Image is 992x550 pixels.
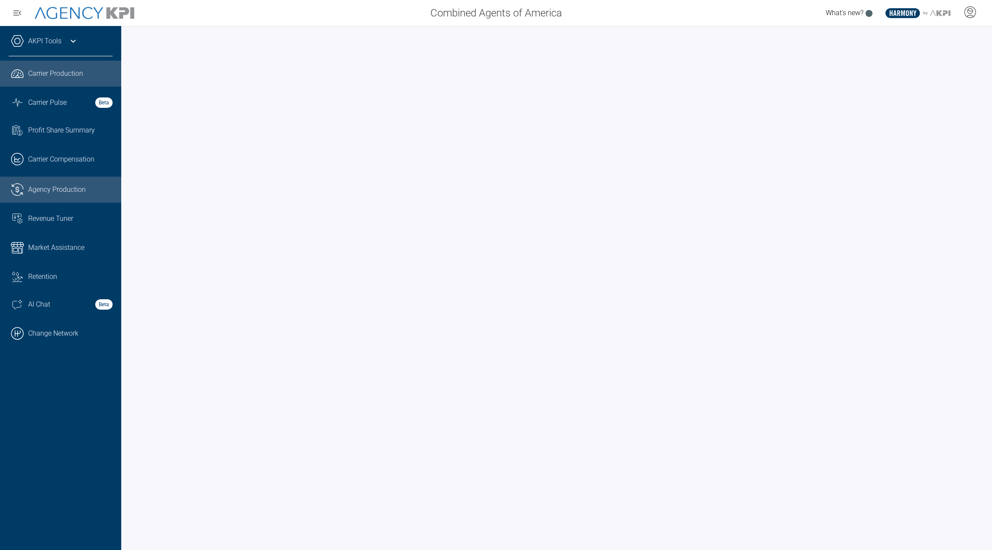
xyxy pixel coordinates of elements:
span: AI Chat [28,299,50,310]
span: Carrier Compensation [28,154,94,165]
span: Market Assistance [28,243,84,253]
a: AKPI Tools [28,36,61,46]
span: Carrier Production [28,68,83,79]
span: Agency Production [28,184,86,195]
span: Profit Share Summary [28,125,95,136]
strong: Beta [95,97,113,108]
span: Carrier Pulse [28,97,67,108]
img: AgencyKPI [35,7,134,19]
div: Retention [28,272,113,282]
span: Revenue Tuner [28,214,73,224]
span: Combined Agents of America [430,5,562,21]
strong: Beta [95,299,113,310]
span: What's new? [826,9,863,17]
